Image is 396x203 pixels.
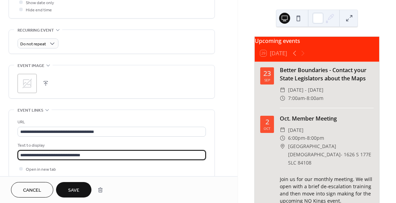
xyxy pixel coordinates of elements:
[11,182,53,198] button: Cancel
[18,27,54,34] span: Recurring event
[18,62,44,69] span: Event image
[26,7,52,14] span: Hide end time
[288,94,305,102] span: 7:00am
[280,126,285,134] div: ​
[280,142,285,150] div: ​
[56,182,91,198] button: Save
[20,40,46,48] span: Do not repeat
[288,134,305,142] span: 6:00pm
[265,119,269,125] div: 2
[18,107,43,114] span: Event links
[305,94,307,102] span: -
[264,127,271,130] div: Oct
[23,187,41,194] span: Cancel
[280,86,285,94] div: ​
[280,94,285,102] div: ​
[305,134,307,142] span: -
[280,134,285,142] div: ​
[307,94,323,102] span: 8:00am
[18,119,205,126] div: URL
[68,187,79,194] span: Save
[263,70,271,77] div: 23
[288,86,323,94] span: [DATE] - [DATE]
[288,142,374,167] span: [GEOGRAPHIC_DATA][DEMOGRAPHIC_DATA]- 1626 S 177E SLC 84108
[280,66,374,82] div: Better Boundaries - Contact your State Legislators about the Maps
[18,74,37,93] div: ;
[255,37,379,45] div: Upcoming events
[307,134,324,142] span: 8:00pm
[280,114,374,123] div: Oct. Member Meeting
[288,126,304,134] span: [DATE]
[26,166,56,173] span: Open in new tab
[18,142,205,149] div: Text to display
[264,78,270,82] div: Sep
